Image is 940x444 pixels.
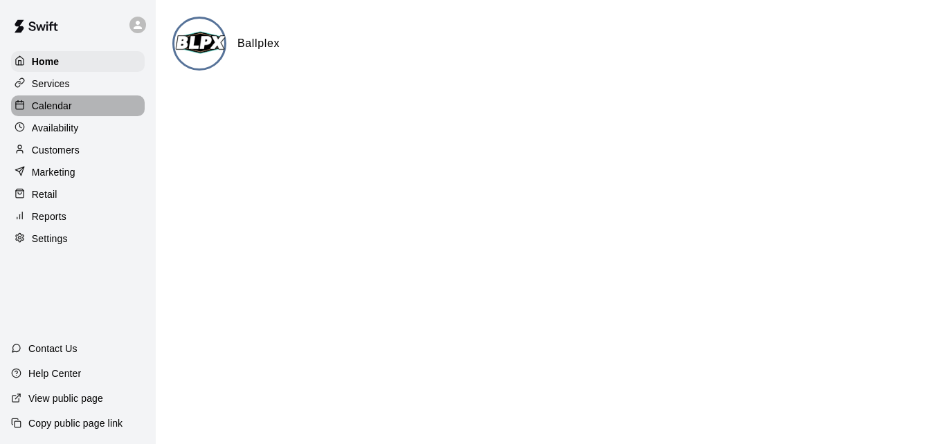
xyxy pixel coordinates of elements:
img: Ballplex logo [174,19,226,71]
p: Help Center [28,367,81,380]
p: Contact Us [28,342,78,355]
h6: Ballplex [237,35,280,53]
a: Reports [11,206,145,227]
p: Copy public page link [28,416,123,430]
a: Marketing [11,162,145,183]
a: Home [11,51,145,72]
p: View public page [28,391,103,405]
p: Availability [32,121,79,135]
p: Retail [32,187,57,201]
p: Marketing [32,165,75,179]
a: Services [11,73,145,94]
p: Services [32,77,70,91]
p: Calendar [32,99,72,113]
p: Reports [32,210,66,223]
a: Availability [11,118,145,138]
a: Retail [11,184,145,205]
a: Settings [11,228,145,249]
p: Settings [32,232,68,246]
p: Customers [32,143,80,157]
a: Calendar [11,95,145,116]
a: Customers [11,140,145,160]
p: Home [32,55,60,68]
